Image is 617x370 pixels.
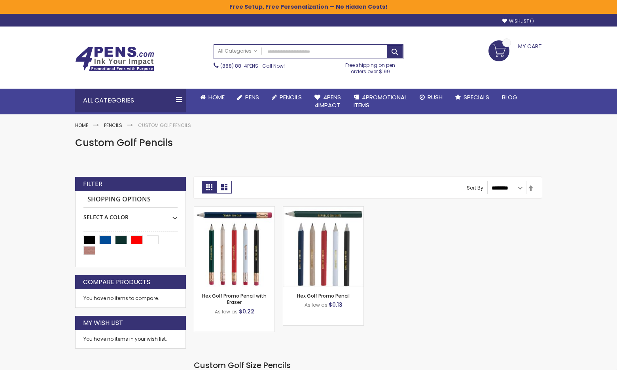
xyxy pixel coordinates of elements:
strong: Custom Golf Pencils [138,122,191,129]
span: 4Pens 4impact [314,93,341,109]
span: Blog [502,93,517,101]
span: $0.22 [239,307,254,315]
img: Hex Golf Promo Pencil with Eraser [194,207,274,287]
span: All Categories [218,48,257,54]
strong: Shopping Options [83,191,178,208]
label: Sort By [467,184,483,191]
a: 4PROMOTIONALITEMS [347,89,413,114]
a: 4Pens4impact [308,89,347,114]
img: Hex Golf Promo Pencil [283,207,363,287]
a: Hex Golf Promo Pencil with Eraser [194,206,274,213]
a: Home [75,122,88,129]
div: You have no items in your wish list. [83,336,178,342]
span: Rush [428,93,443,101]
strong: Filter [83,180,102,188]
a: Pens [231,89,265,106]
a: Hex Golf Promo Pencil [297,292,350,299]
h1: Custom Golf Pencils [75,137,542,149]
div: Free shipping on pen orders over $199 [337,59,404,75]
a: Rush [413,89,449,106]
span: Specials [464,93,489,101]
div: You have no items to compare. [75,289,186,308]
a: Wishlist [502,18,534,24]
a: Pencils [265,89,308,106]
div: Select A Color [83,208,178,221]
span: $0.13 [329,301,343,309]
span: 4PROMOTIONAL ITEMS [354,93,407,109]
span: Home [208,93,225,101]
a: Hex Golf Promo Pencil with Eraser [202,292,267,305]
a: Hex Golf Promo Pencil [283,206,363,213]
span: Pencils [280,93,302,101]
a: All Categories [214,45,261,58]
div: All Categories [75,89,186,112]
span: As low as [215,308,238,315]
a: (888) 88-4PENS [220,63,258,69]
span: As low as [305,302,327,308]
span: - Call Now! [220,63,285,69]
a: Pencils [104,122,122,129]
a: Blog [496,89,524,106]
strong: Compare Products [83,278,150,287]
a: Specials [449,89,496,106]
span: Pens [245,93,259,101]
img: 4Pens Custom Pens and Promotional Products [75,46,154,72]
a: Home [194,89,231,106]
strong: Grid [202,181,217,194]
strong: My Wish List [83,319,123,327]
